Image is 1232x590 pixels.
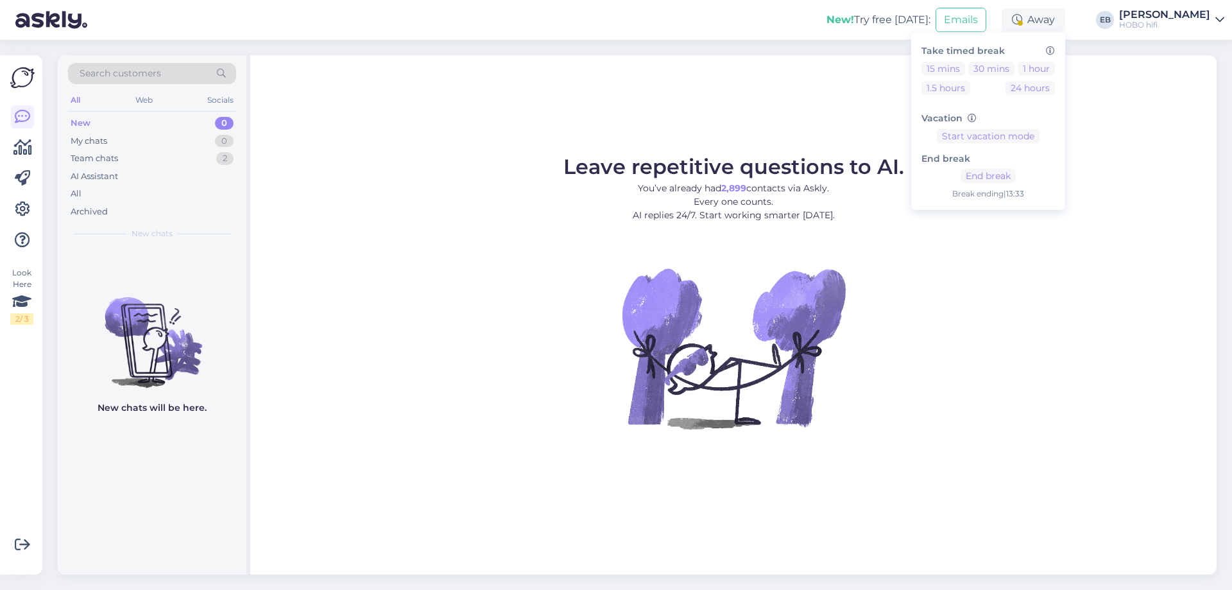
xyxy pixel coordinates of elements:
[80,67,161,80] span: Search customers
[71,187,81,200] div: All
[132,228,173,239] span: New chats
[968,62,1014,76] button: 30 mins
[826,12,930,28] div: Try free [DATE]:
[215,117,234,130] div: 0
[133,92,155,108] div: Web
[10,313,33,325] div: 2 / 3
[1005,81,1055,95] button: 24 hours
[921,153,1055,164] h6: End break
[71,135,107,148] div: My chats
[921,81,970,95] button: 1.5 hours
[71,117,90,130] div: New
[1119,10,1224,30] a: [PERSON_NAME]HOBO hifi
[921,46,1055,56] h6: Take timed break
[1002,8,1065,31] div: Away
[563,182,904,222] p: You’ve already had contacts via Askly. Every one counts. AI replies 24/7. Start working smarter [...
[68,92,83,108] div: All
[618,232,849,464] img: No Chat active
[921,62,965,76] button: 15 mins
[216,152,234,165] div: 2
[921,188,1055,200] div: Break ending | 13:33
[1119,20,1210,30] div: HOBO hifi
[98,401,207,415] p: New chats will be here.
[1119,10,1210,20] div: [PERSON_NAME]
[563,154,904,179] span: Leave repetitive questions to AI.
[921,113,1055,124] h6: Vacation
[71,205,108,218] div: Archived
[961,169,1016,183] button: End break
[937,129,1039,143] button: Start vacation mode
[71,170,118,183] div: AI Assistant
[1096,11,1114,29] div: EB
[936,8,986,32] button: Emails
[71,152,118,165] div: Team chats
[10,267,33,325] div: Look Here
[58,274,246,390] img: No chats
[1018,62,1055,76] button: 1 hour
[215,135,234,148] div: 0
[10,65,35,90] img: Askly Logo
[826,13,854,26] b: New!
[721,182,746,194] b: 2,899
[205,92,236,108] div: Socials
